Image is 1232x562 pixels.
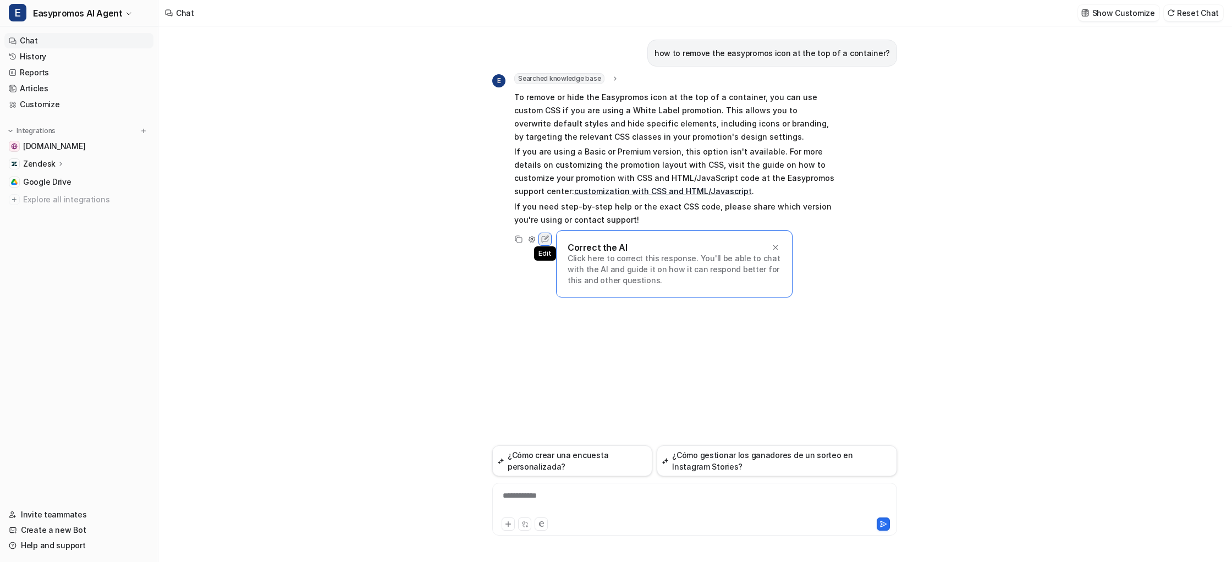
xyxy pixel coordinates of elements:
a: Invite teammates [4,507,153,522]
p: If you need step-by-step help or the exact CSS code, please share which version you're using or c... [514,200,836,227]
a: Explore all integrations [4,192,153,207]
a: Articles [4,81,153,96]
span: E [492,74,505,87]
p: Integrations [16,126,56,135]
div: Chat [176,7,194,19]
button: ¿Cómo gestionar los ganadores de un sorteo en Instagram Stories? [657,445,897,476]
p: Correct the AI [568,242,627,253]
a: Google DriveGoogle Drive [4,174,153,190]
img: Google Drive [11,179,18,185]
span: Google Drive [23,177,71,188]
a: Chat [4,33,153,48]
button: Integrations [4,125,59,136]
button: Show Customize [1078,5,1159,21]
img: Zendesk [11,161,18,167]
span: Explore all integrations [23,191,149,208]
img: www.easypromosapp.com [11,143,18,150]
button: Reset Chat [1164,5,1223,21]
a: Help and support [4,538,153,553]
p: To remove or hide the Easypromos icon at the top of a container, you can use custom CSS if you ar... [514,91,836,144]
p: Zendesk [23,158,56,169]
span: Easypromos AI Agent [33,5,122,21]
img: menu_add.svg [140,127,147,135]
a: Customize [4,97,153,112]
img: expand menu [7,127,14,135]
a: www.easypromosapp.com[DOMAIN_NAME] [4,139,153,154]
img: customize [1081,9,1089,17]
a: Create a new Bot [4,522,153,538]
span: Searched knowledge base [514,73,604,84]
a: Reports [4,65,153,80]
a: customization with CSS and HTML/Javascript [574,186,752,196]
img: reset [1167,9,1175,17]
p: Click here to correct this response. You'll be able to chat with the AI and guide it on how it ca... [568,253,781,286]
p: Show Customize [1092,7,1155,19]
span: E [9,4,26,21]
button: ¿Cómo crear una encuesta personalizada? [492,445,652,476]
a: History [4,49,153,64]
span: [DOMAIN_NAME] [23,141,85,152]
p: If you are using a Basic or Premium version, this option isn't available. For more details on cus... [514,145,836,198]
img: explore all integrations [9,194,20,205]
p: how to remove the easypromos icon at the top of a container? [654,47,890,60]
span: Edit [534,246,555,261]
